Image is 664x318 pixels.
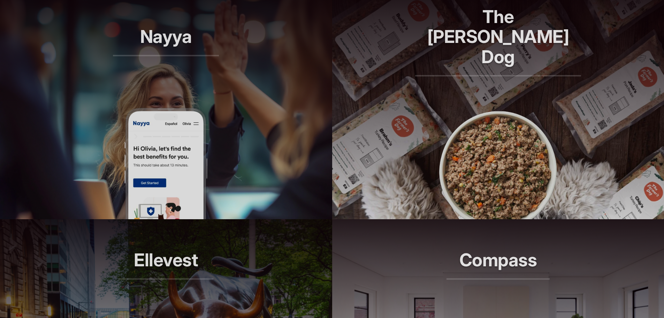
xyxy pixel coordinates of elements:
[124,108,208,219] img: adonis work sample
[113,27,219,56] h2: Nayya
[415,7,581,76] h2: The [PERSON_NAME] Dog
[119,250,214,280] h2: Ellevest
[447,250,550,280] h2: Compass
[435,108,561,219] img: adonis work sample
